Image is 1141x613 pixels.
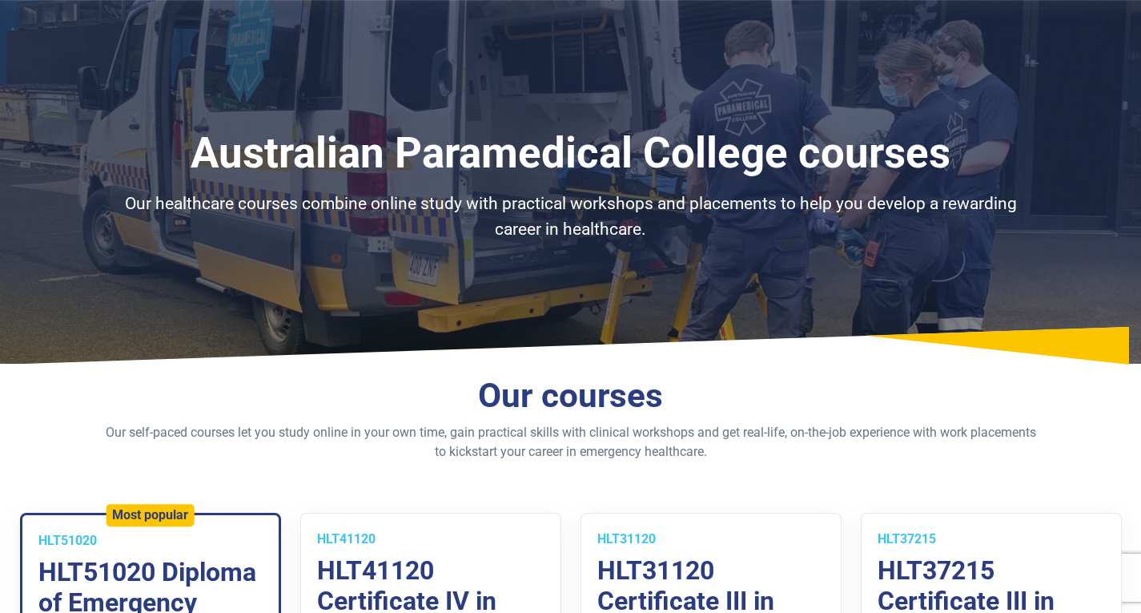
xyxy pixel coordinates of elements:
h1: Australian Paramedical College courses [102,128,1039,179]
p: Our self-paced courses let you study online in your own time, gain practical skills with clinical... [102,423,1039,462]
span: HLT51020 [38,533,97,548]
p: Our healthcare courses combine online study with practical workshops and placements to help you d... [102,192,1039,242]
span: HLT31120 [597,531,656,546]
span: HLT41120 [317,531,376,546]
span: HLT37215 [878,531,936,546]
h2: Our courses [102,376,1039,417]
h5: Most popular [112,507,188,522]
